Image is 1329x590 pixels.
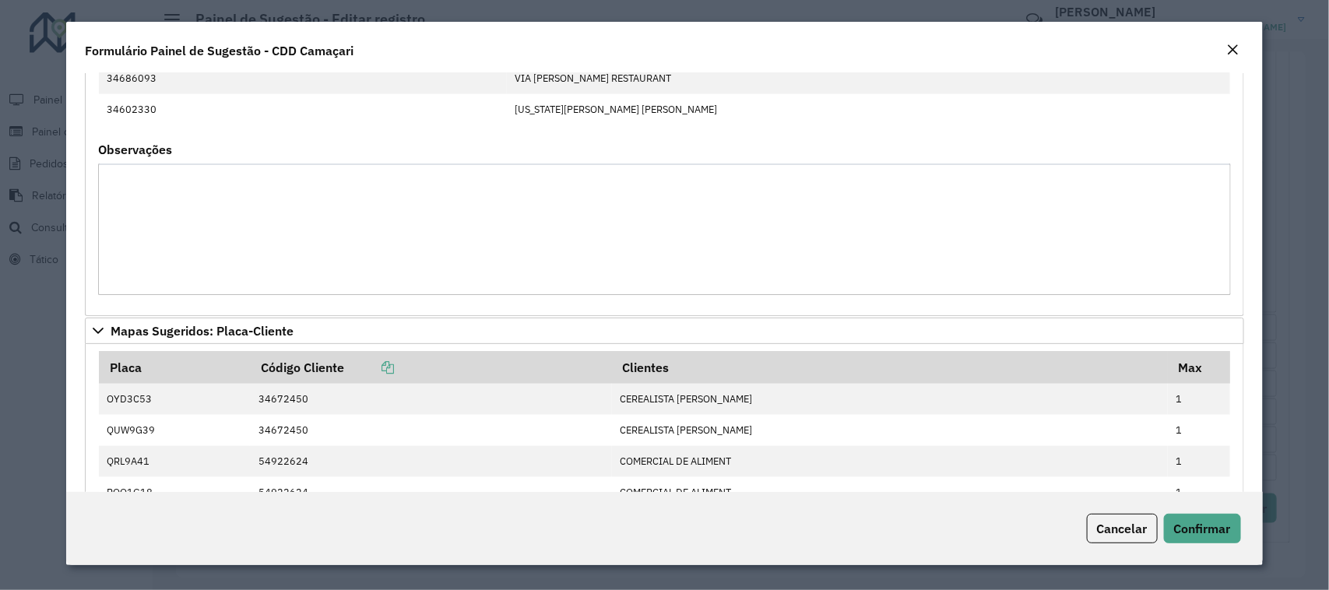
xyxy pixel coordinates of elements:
a: Mapas Sugeridos: Placa-Cliente [85,318,1243,344]
td: 34686093 [99,63,507,94]
span: Cancelar [1097,521,1148,536]
td: 54922624 [250,446,612,477]
a: Copiar [344,360,394,375]
td: COMERCIAL DE ALIMENT [612,446,1168,477]
th: Placa [99,351,250,384]
td: CEREALISTA [PERSON_NAME] [612,384,1168,415]
td: OYD3C53 [99,384,250,415]
th: Código Cliente [250,351,612,384]
td: 1 [1168,446,1230,477]
td: COMERCIAL DE ALIMENT [612,477,1168,508]
td: 34672450 [250,384,612,415]
td: QUW9G39 [99,415,250,446]
button: Cancelar [1087,514,1158,543]
th: Max [1168,351,1230,384]
em: Fechar [1227,44,1239,56]
td: VIA [PERSON_NAME] RESTAURANT [507,63,1231,94]
td: RQO1G18 [99,477,250,508]
td: [US_STATE][PERSON_NAME] [PERSON_NAME] [507,94,1231,125]
td: 34672450 [250,415,612,446]
span: Mapas Sugeridos: Placa-Cliente [111,325,294,337]
th: Clientes [612,351,1168,384]
td: 34602330 [99,94,507,125]
td: QRL9A41 [99,446,250,477]
td: 1 [1168,477,1230,508]
td: 54922624 [250,477,612,508]
button: Close [1222,40,1244,61]
button: Confirmar [1164,514,1241,543]
td: CEREALISTA [PERSON_NAME] [612,415,1168,446]
h4: Formulário Painel de Sugestão - CDD Camaçari [85,41,353,60]
td: 1 [1168,415,1230,446]
span: Confirmar [1174,521,1231,536]
label: Observações [98,140,172,159]
td: 1 [1168,384,1230,415]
